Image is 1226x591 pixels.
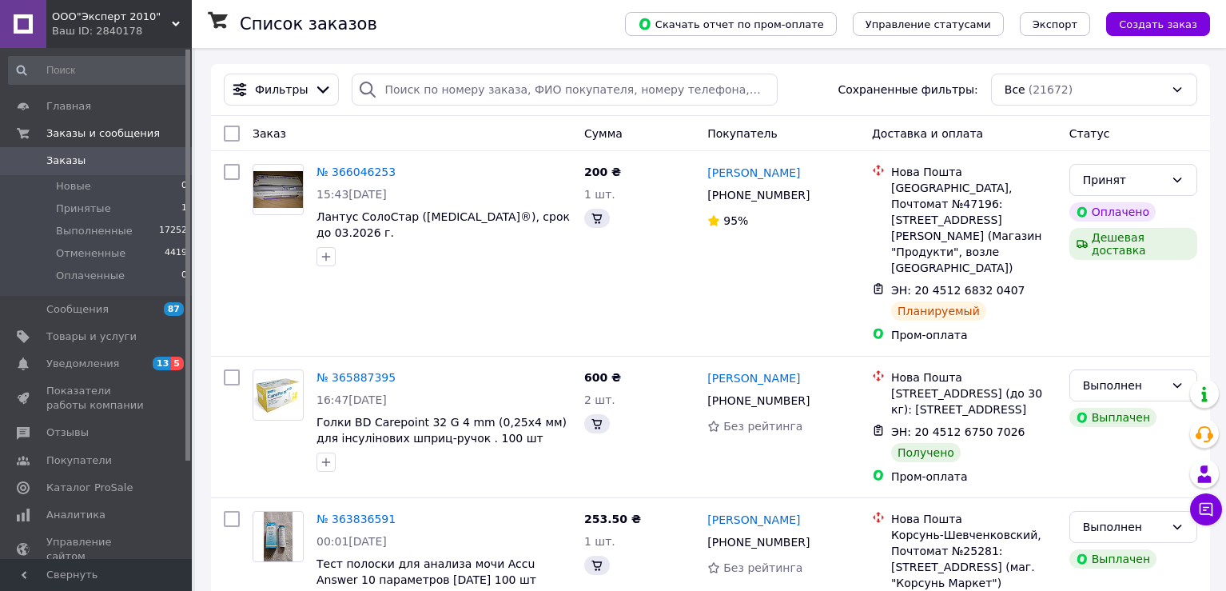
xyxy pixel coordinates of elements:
[584,393,615,406] span: 2 шт.
[56,202,111,216] span: Принятые
[46,126,160,141] span: Заказы и сообщения
[891,385,1057,417] div: [STREET_ADDRESS] (до 30 кг): [STREET_ADDRESS]
[1083,518,1164,536] div: Выполнен
[46,154,86,168] span: Заказы
[584,188,615,201] span: 1 шт.
[46,425,89,440] span: Отзывы
[704,184,813,206] div: [PHONE_NUMBER]
[316,416,567,461] a: Голки BD Carepoint 32 G 4 mm (0,25х4 мм) для інсулінових шприц-ручок . 100 шт 06.2026 рік
[704,389,813,412] div: [PHONE_NUMBER]
[46,481,133,495] span: Каталог ProSale
[181,179,187,194] span: 0
[723,420,802,433] span: Без рейтинга
[46,508,105,522] span: Аналитика
[46,329,137,344] span: Товары и услуги
[171,357,184,370] span: 5
[584,513,641,525] span: 253.50 ₴
[1020,12,1090,36] button: Экспорт
[253,369,304,421] a: Фото товару
[316,210,570,239] a: Лантус СолоСтар ([MEDICAL_DATA]®), срок до 03.2026 г.
[316,188,387,201] span: 15:43[DATE]
[707,370,800,386] a: [PERSON_NAME]
[891,164,1057,180] div: Нова Пошта
[1119,18,1197,30] span: Создать заказ
[46,535,148,564] span: Управление сайтом
[46,99,91,114] span: Главная
[255,82,308,98] span: Фильтры
[1029,83,1073,96] span: (21672)
[1033,18,1077,30] span: Экспорт
[1069,127,1110,140] span: Статус
[872,127,983,140] span: Доставка и оплата
[1069,228,1197,260] div: Дешевая доставка
[1005,82,1025,98] span: Все
[56,246,125,261] span: Отмененные
[56,224,133,238] span: Выполненные
[891,369,1057,385] div: Нова Пошта
[638,17,824,31] span: Скачать отчет по пром-оплате
[891,180,1057,276] div: [GEOGRAPHIC_DATA], Почтомат №47196: [STREET_ADDRESS][PERSON_NAME] (Магазин "Продукти", возле [GEO...
[1069,408,1156,427] div: Выплачен
[253,171,303,209] img: Фото товару
[891,284,1025,297] span: ЭН: 20 4512 6832 0407
[46,453,112,468] span: Покупатели
[159,224,187,238] span: 17252
[1069,549,1156,569] div: Выплачен
[52,10,172,24] span: ООО"Эксперт 2010"
[352,74,777,106] input: Поиск по номеру заказа, ФИО покупателя, номеру телефона, Email, номеру накладной
[181,269,187,283] span: 0
[584,127,623,140] span: Сумма
[8,56,189,85] input: Поиск
[1069,202,1156,222] div: Оплачено
[891,443,961,462] div: Получено
[316,371,396,384] a: № 365887395
[1083,171,1164,189] div: Принят
[584,371,621,384] span: 600 ₴
[264,512,292,561] img: Фото товару
[584,535,615,548] span: 1 шт.
[707,512,800,528] a: [PERSON_NAME]
[707,165,800,181] a: [PERSON_NAME]
[1106,12,1210,36] button: Создать заказ
[316,535,387,548] span: 00:01[DATE]
[56,269,125,283] span: Оплаченные
[1090,17,1210,30] a: Создать заказ
[56,179,91,194] span: Новые
[46,357,119,371] span: Уведомления
[707,127,778,140] span: Покупатель
[704,531,813,553] div: [PHONE_NUMBER]
[891,327,1057,343] div: Пром-оплата
[253,511,304,562] a: Фото товару
[316,557,536,586] a: Тест полоски для анализа мочи Accu Answer 10 параметров [DATE] 100 шт
[316,513,396,525] a: № 363836591
[866,18,991,30] span: Управление статусами
[853,12,1004,36] button: Управление статусами
[891,511,1057,527] div: Нова Пошта
[46,384,148,413] span: Показатели работы компании
[891,301,986,321] div: Планируемый
[316,393,387,406] span: 16:47[DATE]
[891,425,1025,438] span: ЭН: 20 4512 6750 7026
[584,166,621,178] span: 200 ₴
[153,357,171,370] span: 13
[181,202,187,216] span: 1
[723,214,748,227] span: 95%
[723,561,802,574] span: Без рейтинга
[52,24,192,38] div: Ваш ID: 2840178
[316,166,396,178] a: № 366046253
[164,302,184,316] span: 87
[625,12,837,36] button: Скачать отчет по пром-оплате
[891,527,1057,591] div: Корсунь-Шевченковский, Почтомат №25281: [STREET_ADDRESS] (маг. "Корсунь Маркет")
[253,164,304,215] a: Фото товару
[253,127,286,140] span: Заказ
[891,469,1057,485] div: Пром-оплата
[1083,377,1164,394] div: Выполнен
[46,302,109,317] span: Сообщения
[240,14,377,34] h1: Список заказов
[1190,493,1222,525] button: Чат с покупателем
[165,246,187,261] span: 4419
[253,374,303,415] img: Фото товару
